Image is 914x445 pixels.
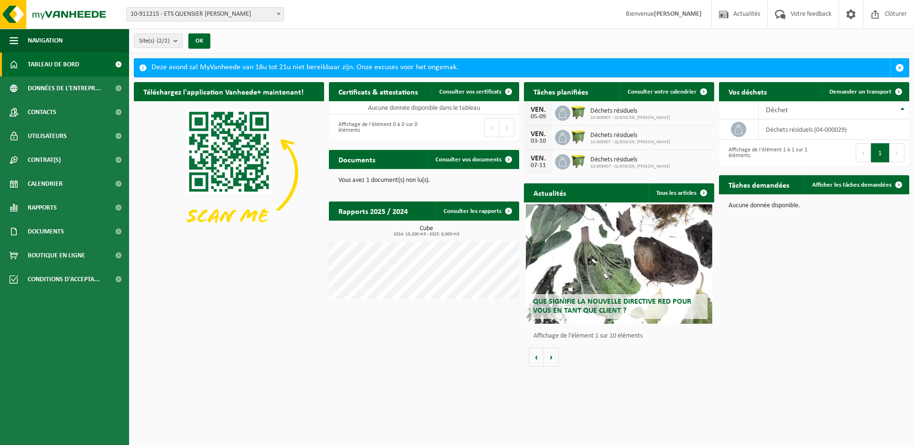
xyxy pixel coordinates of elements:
[139,34,170,48] span: Site(s)
[590,164,670,170] span: 10-809907 - QUENSIER, [PERSON_NAME]
[719,175,799,194] h2: Tâches demandées
[649,183,713,202] a: Tous les articles
[28,267,100,291] span: Conditions d'accepta...
[329,201,417,220] h2: Rapports 2025 / 2024
[526,204,712,324] a: Que signifie la nouvelle directive RED pour vous en tant que client ?
[338,177,510,184] p: Vous avez 1 document(s) non lu(s).
[134,101,324,244] img: Download de VHEPlus App
[724,142,809,163] div: Affichage de l'élément 1 à 1 sur 1 éléments
[529,114,548,120] div: 05-09
[529,155,548,162] div: VEN.
[157,38,170,44] count: (2/2)
[590,115,670,121] span: 10-809907 - QUENSIER, [PERSON_NAME]
[484,118,500,137] button: Previous
[28,53,79,76] span: Tableau de bord
[529,162,548,169] div: 07-11
[329,82,427,101] h2: Certificats & attestations
[871,143,890,162] button: 1
[529,348,544,367] button: Vorige
[428,150,518,169] a: Consulter vos documents
[188,33,210,49] button: OK
[28,196,57,220] span: Rapports
[334,232,519,237] span: 2024: 13,200 m3 - 2025: 8,800 m3
[812,182,892,188] span: Afficher les tâches demandées
[439,89,501,95] span: Consulter vos certificats
[28,172,63,196] span: Calendrier
[529,106,548,114] div: VEN.
[890,143,904,162] button: Next
[590,107,670,115] span: Déchets résiduels
[134,82,313,101] h2: Téléchargez l'application Vanheede+ maintenant!
[28,100,56,124] span: Contacts
[856,143,871,162] button: Previous
[329,101,519,115] td: Aucune donnée disponible dans le tableau
[28,76,101,100] span: Données de l'entrepr...
[127,8,283,21] span: 10-911215 - ETS QUENSIER JEAN-LUC E.M - RONGY
[529,138,548,145] div: 03-10
[436,201,518,221] a: Consulter les rapports
[590,139,670,145] span: 10-809907 - QUENSIER, [PERSON_NAME]
[544,348,559,367] button: Volgende
[28,244,85,267] span: Boutique en ligne
[329,150,385,169] h2: Documents
[28,148,61,172] span: Contrat(s)
[28,124,67,148] span: Utilisateurs
[533,298,691,315] span: Que signifie la nouvelle directive RED pour vous en tant que client ?
[766,106,788,114] span: Déchet
[570,153,587,169] img: WB-1100-HPE-GN-50
[500,118,514,137] button: Next
[432,82,518,101] a: Consulter vos certificats
[126,7,284,21] span: 10-911215 - ETS QUENSIER JEAN-LUC E.M - RONGY
[570,128,587,145] img: WB-1100-HPE-GN-50
[805,175,908,194] a: Afficher les tâches demandées
[134,33,183,48] button: Site(s)(2/2)
[590,132,670,139] span: Déchets résiduels
[719,82,776,101] h2: Vos déchets
[28,220,64,244] span: Documents
[729,202,900,209] p: Aucune donnée disponible.
[28,29,63,53] span: Navigation
[654,11,702,18] strong: [PERSON_NAME]
[822,82,908,101] a: Demander un transport
[570,104,587,120] img: WB-1100-HPE-GN-50
[524,82,598,101] h2: Tâches planifiées
[435,157,501,163] span: Consulter vos documents
[152,59,890,77] div: Deze avond zal MyVanheede van 18u tot 21u niet bereikbaar zijn. Onze excuses voor het ongemak.
[533,333,709,339] p: Affichage de l'élément 1 sur 10 éléments
[524,183,576,202] h2: Actualités
[620,82,713,101] a: Consulter votre calendrier
[529,130,548,138] div: VEN.
[628,89,696,95] span: Consulter votre calendrier
[759,119,909,140] td: déchets résiduels (04-000029)
[590,156,670,164] span: Déchets résiduels
[334,225,519,237] h3: Cube
[829,89,892,95] span: Demander un transport
[334,117,419,138] div: Affichage de l'élément 0 à 0 sur 0 éléments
